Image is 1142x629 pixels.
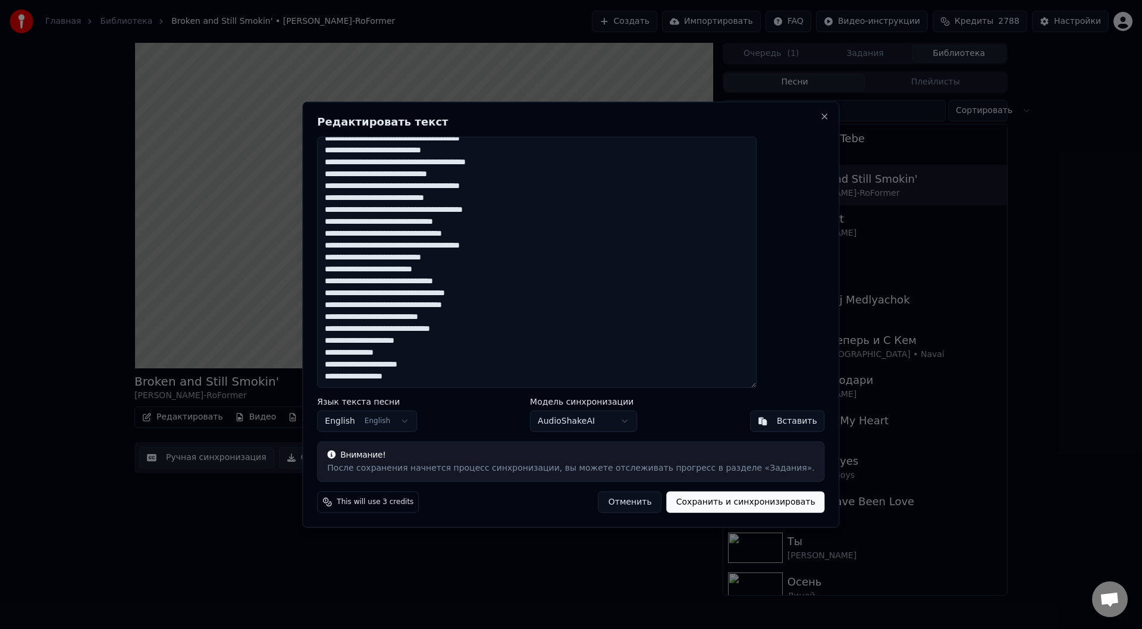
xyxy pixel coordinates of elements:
button: Вставить [750,411,825,432]
button: Отменить [598,492,662,513]
div: Вставить [777,415,817,427]
div: Внимание! [327,449,814,461]
h2: Редактировать текст [317,116,824,127]
span: This will use 3 credits [337,497,413,507]
div: После сохранения начнется процесс синхронизации, вы можете отслеживать прогресс в разделе «Задания». [327,462,814,474]
label: Модель синхронизации [530,398,637,406]
button: Сохранить и синхронизировать [667,492,825,513]
label: Язык текста песни [317,398,417,406]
